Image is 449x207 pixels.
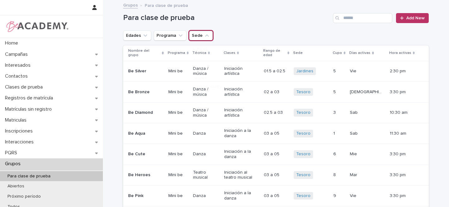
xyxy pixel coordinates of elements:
[264,67,287,74] p: 01.5 a 02.5
[390,69,419,74] p: 2:30 pm
[2,40,23,46] p: Home
[263,47,286,59] p: Rango de edad
[296,69,313,74] a: Jardines
[193,76,246,80] p: Jardines
[264,171,281,178] p: 03 a 05
[123,185,429,206] tr: Be PinkMini beDanzaIniciación a la danza03 a 0503 a 05 Tesoro 99 VieVie 3:30 pm
[224,149,259,160] p: Iniciación a la danza
[350,171,359,178] p: Mar
[390,193,419,199] p: 3:30 pm
[333,150,337,157] p: 6
[296,193,311,199] a: Tesoro
[2,51,33,57] p: Campañas
[128,89,163,95] p: Be Bronze
[389,50,411,56] p: Hora activas
[128,131,163,136] p: Be Aqua
[168,131,188,136] p: Mini be
[128,110,163,115] p: Be Diamond
[264,192,281,199] p: 03 a 05
[2,150,22,156] p: PQRS
[333,13,392,23] input: Search
[333,192,337,199] p: 9
[296,131,311,136] a: Tesoro
[168,193,188,199] p: Mini be
[2,194,46,199] p: Próximo período
[333,171,337,178] p: 8
[123,123,429,144] tr: Be AquaMini beDanzaIniciación a la danza03 a 0503 a 05 Tesoro 11 SabSab 11:30 am
[333,109,337,115] p: 3
[293,50,303,56] p: Sede
[168,89,188,95] p: Mini be
[333,88,337,95] p: 5
[123,82,429,103] tr: Be BronzeMini beDanza / músicaIniciación artística02 a 0302 a 03 Tesoro 55 [DEMOGRAPHIC_DATA][DEM...
[2,117,31,123] p: Matriculas
[264,109,284,115] p: 02.5 a 03
[128,193,163,199] p: Be Pink
[406,16,425,20] span: Add New
[350,109,359,115] p: Sab
[264,150,281,157] p: 03 a 05
[390,110,419,115] p: 10:30 am
[2,128,38,134] p: Inscripciones
[123,165,429,185] tr: Be HeroesMini beTeatro musicalIniciación al teatro musical03 a 0503 a 05 Tesoro 88 MarMar 3:30 pm
[224,170,259,181] p: Iniciación al teatro musical
[2,161,26,167] p: Grupos
[168,50,185,56] p: Programa
[128,47,160,59] p: Nombre del grupo
[193,47,207,51] p: is any of
[128,172,163,178] p: Be Heroes
[2,184,29,189] p: Abiertos
[193,85,246,89] p: [PERSON_NAME]
[224,190,259,201] p: Iniciación a la danza
[128,69,163,74] p: Be Silver
[2,73,33,79] p: Contactos
[296,172,311,178] a: Tesoro
[123,61,429,82] tr: Be SilverMini beDanza / músicaIniciación artística01.5 a 02.501.5 a 02.5 Jardines 55 VieVie 2:30 pm
[390,172,419,178] p: 3:30 pm
[168,152,188,157] p: Mini be
[390,89,419,95] p: 3:30 pm
[168,172,188,178] p: Mini be
[390,152,419,157] p: 3:30 pm
[224,128,259,139] p: Iniciación a la danza
[296,110,311,115] a: Tesoro
[2,95,58,101] p: Registros de matrícula
[2,106,57,112] p: Matrículas sin registro
[296,152,311,157] a: Tesoro
[333,50,342,56] p: Cupo
[190,55,253,63] input: Search
[264,130,281,136] p: 03 a 05
[168,69,188,74] p: Mini be
[333,67,337,74] p: 5
[128,152,163,157] p: Be Cute
[168,110,188,115] p: Mini be
[154,31,186,41] button: Programa
[296,89,311,95] a: Tesoro
[2,84,48,90] p: Clases de prueba
[190,55,254,63] div: Search
[396,13,429,23] a: Add New
[350,150,358,157] p: Mie
[193,193,219,199] p: Danza
[193,170,219,181] p: Teatro musical
[350,88,386,95] p: [DEMOGRAPHIC_DATA]
[193,67,246,71] p: Columbus
[5,20,69,33] img: WPrjXfSUmiLcdUfaYY4Q
[193,131,219,136] p: Danza
[193,94,246,98] p: Tesoro
[193,152,219,157] p: Danza
[123,144,429,165] tr: Be CuteMini beDanzaIniciación a la danza03 a 0503 a 05 Tesoro 66 MieMie 3:30 pm
[123,102,429,123] tr: Be DiamondMini beDanza / músicaIniciación artística02.5 a 0302.5 a 03 Tesoro 33 SabSab 10:30 am
[189,31,213,41] button: Sede
[350,130,359,136] p: Sab
[2,174,56,179] p: Para clase de prueba
[349,50,370,56] p: Días activas
[333,130,336,136] p: 1
[123,1,138,8] a: Grupos
[145,2,188,8] p: Para clase de prueba
[2,62,36,68] p: Interesados
[350,192,358,199] p: Vie
[390,131,419,136] p: 11:30 am
[123,13,331,22] h1: Para clase de prueba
